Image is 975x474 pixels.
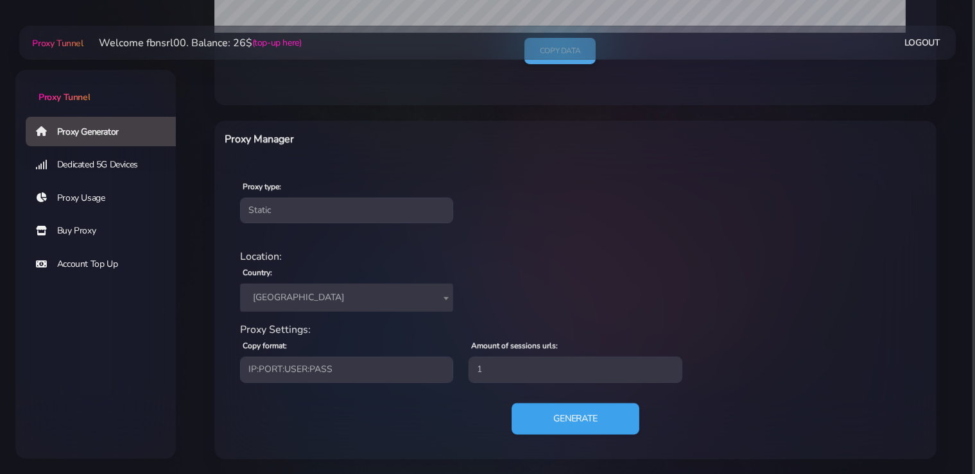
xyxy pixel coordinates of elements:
div: Proxy Settings: [232,322,919,337]
div: Location: [232,249,919,264]
a: Proxy Usage [26,183,186,213]
span: Italy [248,289,445,307]
a: Buy Proxy [26,216,186,246]
label: Country: [243,267,272,278]
a: Proxy Generator [26,117,186,146]
label: Amount of sessions urls: [471,340,558,351]
a: (top-up here) [252,36,302,49]
a: Account Top Up [26,250,186,279]
label: Proxy type: [243,181,281,192]
span: Proxy Tunnel [39,91,90,103]
iframe: Webchat Widget [913,412,959,458]
a: Logout [904,31,940,55]
label: Copy format: [243,340,287,351]
a: Dedicated 5G Devices [26,150,186,180]
button: Generate [512,403,639,434]
li: Welcome fbnsrl00. Balance: 26$ [83,35,302,51]
span: Proxy Tunnel [32,37,83,49]
a: Proxy Tunnel [30,33,83,53]
span: Italy [240,284,453,312]
a: Proxy Tunnel [15,70,176,104]
h6: Proxy Manager [225,131,628,148]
